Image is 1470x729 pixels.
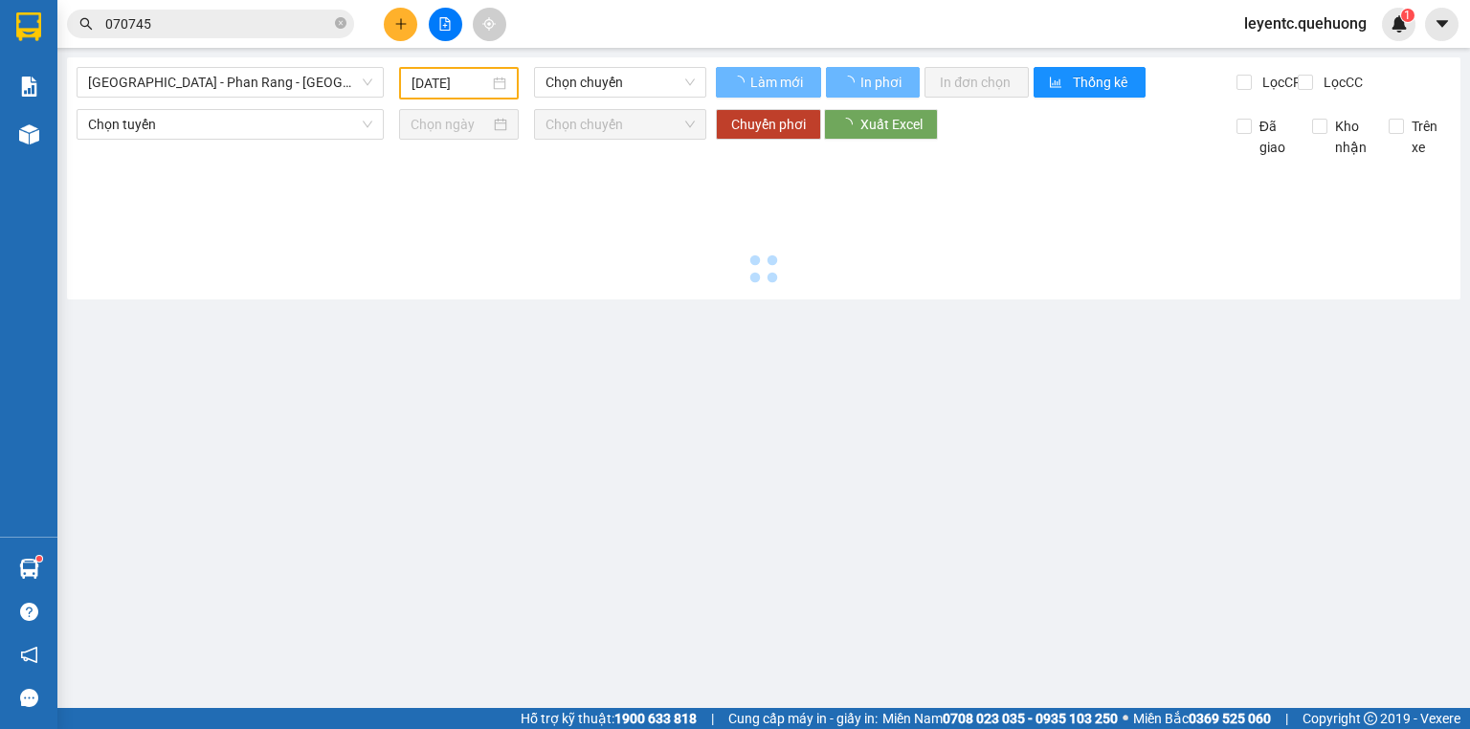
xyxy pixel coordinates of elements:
span: Hỗ trợ kỹ thuật: [521,708,697,729]
img: warehouse-icon [19,124,39,144]
img: icon-new-feature [1391,15,1408,33]
span: Trên xe [1404,116,1451,158]
span: Cung cấp máy in - giấy in: [728,708,878,729]
span: plus [394,17,408,31]
button: In đơn chọn [924,67,1029,98]
span: Kho nhận [1327,116,1374,158]
img: warehouse-icon [19,559,39,579]
span: | [711,708,714,729]
img: solution-icon [19,77,39,97]
button: file-add [429,8,462,41]
span: Miền Bắc [1133,708,1271,729]
button: Xuất Excel [824,109,938,140]
span: caret-down [1434,15,1451,33]
span: Lọc CR [1255,72,1304,93]
input: 11/10/2025 [412,73,488,94]
span: Chọn chuyến [546,110,696,139]
span: Sài Gòn - Phan Rang - Ninh Sơn [88,68,372,97]
span: file-add [438,17,452,31]
span: Thống kê [1073,72,1130,93]
strong: 1900 633 818 [614,711,697,726]
span: Chọn chuyến [546,68,696,97]
span: Đã giao [1252,116,1299,158]
span: leyentc.quehuong [1229,11,1382,35]
span: notification [20,646,38,664]
span: search [79,17,93,31]
span: loading [731,76,747,89]
button: Làm mới [716,67,821,98]
span: | [1285,708,1288,729]
sup: 1 [1401,9,1414,22]
input: Chọn ngày [411,114,489,135]
span: 1 [1404,9,1411,22]
button: Chuyển phơi [716,109,821,140]
button: plus [384,8,417,41]
sup: 1 [36,556,42,562]
button: In phơi [826,67,920,98]
span: message [20,689,38,707]
button: caret-down [1425,8,1459,41]
span: loading [839,118,860,131]
span: Lọc CC [1316,72,1366,93]
span: Chọn tuyến [88,110,372,139]
span: close-circle [335,15,346,33]
span: Xuất Excel [860,114,923,135]
strong: 0708 023 035 - 0935 103 250 [943,711,1118,726]
span: ⚪️ [1123,715,1128,722]
span: Làm mới [750,72,806,93]
span: loading [841,76,857,89]
button: aim [473,8,506,41]
span: aim [482,17,496,31]
span: copyright [1364,712,1377,725]
input: Tìm tên, số ĐT hoặc mã đơn [105,13,331,34]
span: Miền Nam [882,708,1118,729]
span: close-circle [335,17,346,29]
strong: 0369 525 060 [1189,711,1271,726]
img: logo-vxr [16,12,41,41]
button: bar-chartThống kê [1034,67,1146,98]
span: question-circle [20,603,38,621]
span: bar-chart [1049,76,1065,91]
span: In phơi [860,72,904,93]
